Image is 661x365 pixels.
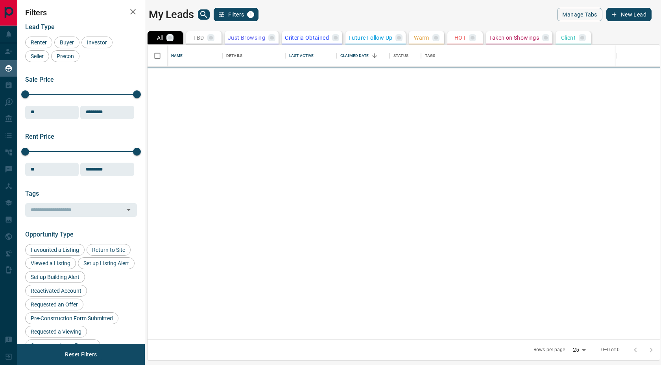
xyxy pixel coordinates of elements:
span: Seller [28,53,46,59]
span: Viewed a Listing [28,260,73,266]
p: 0–0 of 0 [601,347,620,353]
div: Claimed Date [340,45,369,67]
span: Investor [84,39,110,46]
span: Buyer [57,39,77,46]
div: Precon [51,50,79,62]
div: Details [222,45,285,67]
h1: My Leads [149,8,194,21]
div: Buyer [54,37,79,48]
button: Sort [369,50,380,61]
div: Renter [25,37,52,48]
span: Requested an Offer [28,301,81,308]
button: search button [198,9,210,20]
span: Requested a Viewing [28,328,84,335]
p: Client [561,35,576,40]
div: Seller [25,50,49,62]
h2: Filters [25,8,137,17]
button: Manage Tabs [557,8,602,21]
p: HOT [454,35,466,40]
div: Contact an Agent Request [25,339,100,351]
div: Last Active [285,45,336,67]
div: Tags [425,45,436,67]
div: Claimed Date [336,45,390,67]
div: Reactivated Account [25,285,87,297]
div: 25 [570,344,589,356]
span: Return to Site [89,247,128,253]
div: Status [390,45,421,67]
div: Favourited a Listing [25,244,85,256]
span: Rent Price [25,133,54,140]
span: Tags [25,190,39,197]
div: Tags [421,45,616,67]
div: Details [226,45,242,67]
div: Last Active [289,45,314,67]
span: Set up Listing Alert [81,260,132,266]
span: Precon [54,53,77,59]
div: Viewed a Listing [25,257,76,269]
span: 1 [248,12,253,17]
div: Name [171,45,183,67]
span: Pre-Construction Form Submitted [28,315,116,321]
p: TBD [193,35,204,40]
span: Opportunity Type [25,231,74,238]
div: Name [167,45,222,67]
p: Taken on Showings [489,35,539,40]
span: Set up Building Alert [28,274,82,280]
div: Status [393,45,408,67]
span: Favourited a Listing [28,247,82,253]
span: Reactivated Account [28,288,84,294]
button: Reset Filters [60,348,102,361]
p: Just Browsing [228,35,265,40]
div: Requested an Offer [25,299,83,310]
button: Open [123,204,134,215]
button: New Lead [606,8,652,21]
div: Set up Listing Alert [78,257,135,269]
div: Set up Building Alert [25,271,85,283]
span: Sale Price [25,76,54,83]
p: Criteria Obtained [285,35,329,40]
p: Warm [414,35,429,40]
div: Requested a Viewing [25,326,87,337]
button: Filters1 [214,8,259,21]
div: Pre-Construction Form Submitted [25,312,118,324]
p: Rows per page: [534,347,567,353]
span: Renter [28,39,50,46]
p: Future Follow Up [349,35,392,40]
p: All [157,35,163,40]
div: Return to Site [87,244,131,256]
span: Contact an Agent Request [28,342,98,348]
span: Lead Type [25,23,55,31]
div: Investor [81,37,113,48]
